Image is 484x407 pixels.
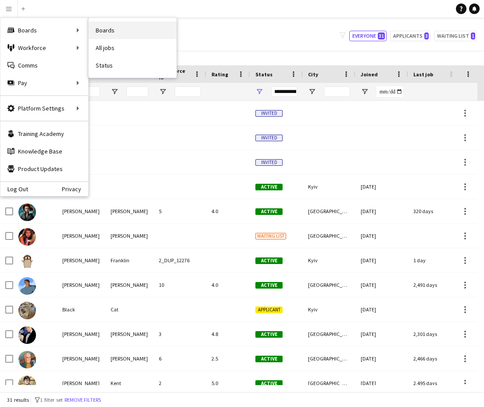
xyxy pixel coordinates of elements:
[303,273,355,297] div: [GEOGRAPHIC_DATA]
[63,395,103,405] button: Remove filters
[111,88,118,96] button: Open Filter Menu
[255,110,283,117] span: Invited
[105,322,154,346] div: [PERSON_NAME]
[0,143,88,160] a: Knowledge Base
[0,100,88,117] div: Platform Settings
[78,86,100,97] input: First Name Filter Input
[154,199,206,223] div: 5
[105,199,154,223] div: [PERSON_NAME]
[308,71,318,78] span: City
[57,297,105,321] div: Black
[355,273,408,297] div: [DATE]
[57,346,105,371] div: [PERSON_NAME]
[18,277,36,295] img: Benjamin Grimm
[57,199,105,223] div: [PERSON_NAME]
[206,371,250,395] div: 5.0
[255,159,283,166] span: Invited
[57,322,105,346] div: [PERSON_NAME]
[361,88,369,96] button: Open Filter Menu
[105,371,154,395] div: Kent
[255,257,283,264] span: Active
[0,125,88,143] a: Training Academy
[376,86,403,97] input: Joined Filter Input
[355,322,408,346] div: [DATE]
[154,273,206,297] div: 10
[154,346,206,371] div: 6
[471,32,475,39] span: 1
[206,273,250,297] div: 4.0
[126,86,148,97] input: Last Name Filter Input
[308,88,316,96] button: Open Filter Menu
[57,371,105,395] div: [PERSON_NAME]
[434,31,477,41] button: Waiting list1
[255,331,283,338] span: Active
[349,31,387,41] button: Everyone31
[303,297,355,321] div: Kyiv
[408,273,461,297] div: 2,491 days
[255,380,283,387] span: Active
[0,39,88,57] div: Workforce
[255,135,283,141] span: Invited
[62,186,88,193] a: Privacy
[206,346,250,371] div: 2.5
[57,224,105,248] div: [PERSON_NAME]
[154,371,206,395] div: 2
[255,88,263,96] button: Open Filter Menu
[105,346,154,371] div: [PERSON_NAME]
[18,351,36,368] img: Charles Xavier
[212,71,228,78] span: Rating
[355,248,408,272] div: [DATE]
[89,39,176,57] a: All jobs
[159,88,167,96] button: Open Filter Menu
[424,32,429,39] span: 3
[255,208,283,215] span: Active
[303,248,355,272] div: Kyiv
[57,248,105,272] div: [PERSON_NAME]
[105,273,154,297] div: [PERSON_NAME]
[255,184,283,190] span: Active
[0,186,28,193] a: Log Out
[105,248,154,272] div: Franklin
[0,57,88,74] a: Comms
[18,228,36,246] img: Barbara Gorden
[57,273,105,297] div: [PERSON_NAME]
[0,74,88,92] div: Pay
[355,371,408,395] div: [DATE]
[361,71,378,78] span: Joined
[303,224,355,248] div: [GEOGRAPHIC_DATA]
[206,322,250,346] div: 4.8
[408,346,461,371] div: 2,466 days
[413,71,433,78] span: Last job
[255,356,283,362] span: Active
[105,224,154,248] div: [PERSON_NAME]
[18,302,36,319] img: Black Cat
[408,371,461,395] div: 2,495 days
[355,297,408,321] div: [DATE]
[255,307,283,313] span: Applicant
[175,86,201,97] input: Workforce ID Filter Input
[40,396,63,403] span: 1 filter set
[355,224,408,248] div: [DATE]
[408,199,461,223] div: 320 days
[206,199,250,223] div: 4.0
[355,175,408,199] div: [DATE]
[255,71,272,78] span: Status
[255,282,283,289] span: Active
[154,322,206,346] div: 3
[18,326,36,344] img: Bruce Wayne
[0,21,88,39] div: Boards
[303,175,355,199] div: Kyiv
[408,322,461,346] div: 2,301 days
[18,203,36,221] img: Amanda Briggs
[408,248,461,272] div: 1 day
[154,248,206,272] div: 2_DUP_12276
[0,160,88,178] a: Product Updates
[18,253,36,270] img: Benjamin Franklin
[303,322,355,346] div: [GEOGRAPHIC_DATA]
[303,199,355,223] div: [GEOGRAPHIC_DATA]
[355,346,408,371] div: [DATE]
[390,31,430,41] button: Applicants3
[89,57,176,74] a: Status
[18,375,36,393] img: Clark Kent
[324,86,350,97] input: City Filter Input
